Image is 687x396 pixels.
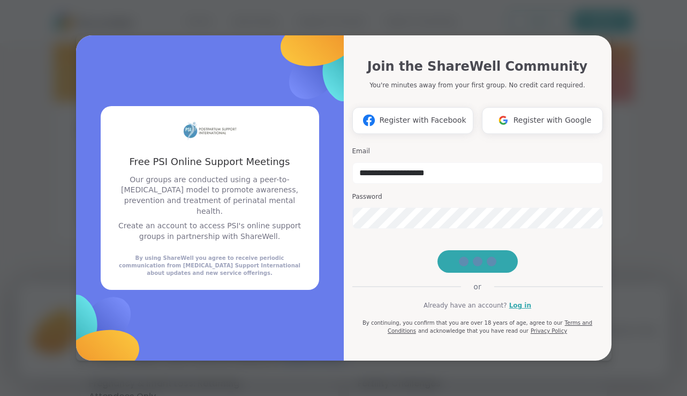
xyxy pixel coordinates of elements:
[114,175,306,216] p: Our groups are conducted using a peer-to-[MEDICAL_DATA] model to promote awareness, prevention an...
[460,281,494,292] span: or
[531,328,567,334] a: Privacy Policy
[369,80,585,90] p: You're minutes away from your first group. No credit card required.
[367,57,587,76] h1: Join the ShareWell Community
[114,221,306,242] p: Create an account to access PSI's online support groups in partnership with ShareWell.
[352,147,603,156] h3: Email
[352,192,603,201] h3: Password
[363,320,563,326] span: By continuing, you confirm that you are over 18 years of age, agree to our
[424,301,507,310] span: Already have an account?
[114,155,306,168] h3: Free PSI Online Support Meetings
[418,328,529,334] span: and acknowledge that you have read our
[509,301,531,310] a: Log in
[183,119,237,142] img: partner logo
[114,255,306,277] div: By using ShareWell you agree to receive periodic communication from [MEDICAL_DATA] Support Intern...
